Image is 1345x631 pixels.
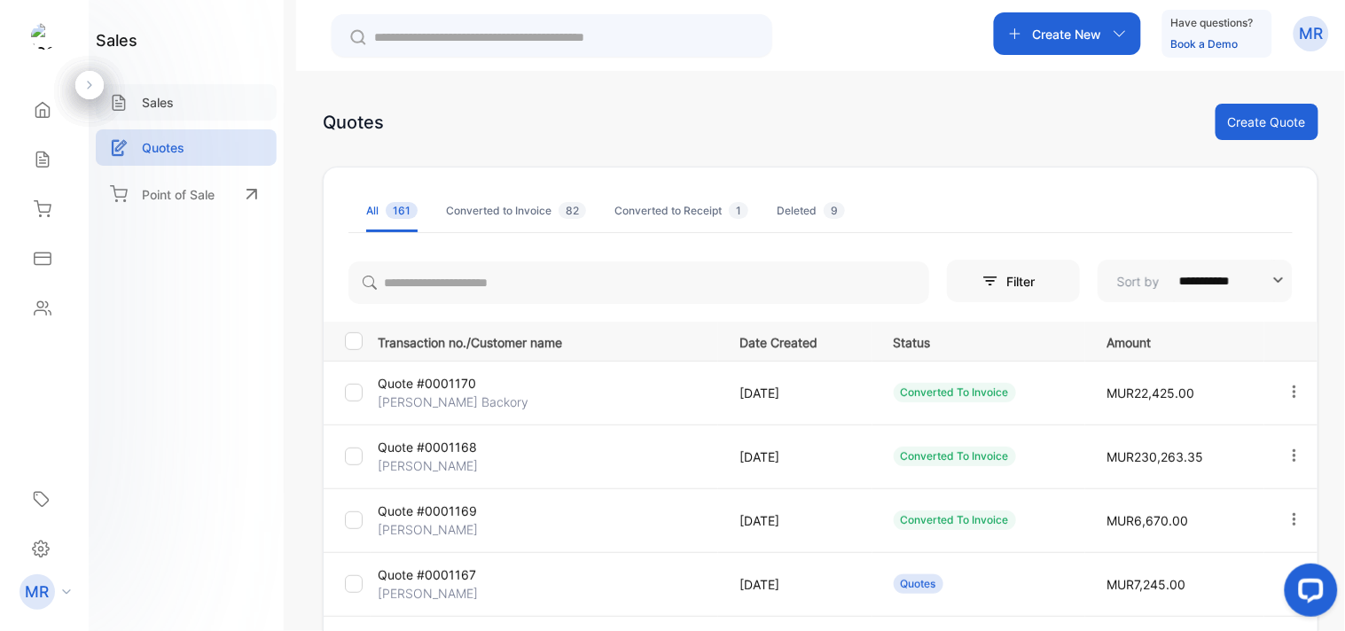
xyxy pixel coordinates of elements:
[31,23,58,50] img: logo
[1106,449,1203,464] span: MUR230,263.35
[378,438,491,456] p: Quote #0001168
[378,393,528,411] p: [PERSON_NAME] Backory
[894,447,1016,466] div: Converted To Invoice
[378,584,491,603] p: [PERSON_NAME]
[1117,272,1160,291] p: Sort by
[894,330,1071,352] p: Status
[894,510,1016,530] div: Converted To Invoice
[1171,14,1254,32] p: Have questions?
[1300,22,1324,45] p: MR
[739,575,856,594] p: [DATE]
[1271,557,1345,631] iframe: LiveChat chat widget
[729,202,748,219] span: 1
[366,203,418,219] div: All
[739,511,856,530] p: [DATE]
[1294,12,1329,55] button: MR
[894,574,943,594] div: Quotes
[739,384,856,402] p: [DATE]
[26,580,50,604] p: MR
[142,185,215,204] p: Point of Sale
[559,202,586,219] span: 82
[96,84,277,121] a: Sales
[1033,25,1102,43] p: Create New
[378,330,717,352] p: Transaction no./Customer name
[1171,37,1239,51] a: Book a Demo
[378,502,491,520] p: Quote #0001169
[824,202,845,219] span: 9
[378,374,491,393] p: Quote #0001170
[614,203,748,219] div: Converted to Receipt
[994,12,1141,55] button: Create New
[1106,330,1249,352] p: Amount
[1106,513,1188,528] span: MUR6,670.00
[386,202,418,219] span: 161
[323,109,384,136] div: Quotes
[739,330,856,352] p: Date Created
[142,93,174,112] p: Sales
[446,203,586,219] div: Converted to Invoice
[1106,577,1185,592] span: MUR7,245.00
[142,138,184,157] p: Quotes
[96,175,277,214] a: Point of Sale
[777,203,845,219] div: Deleted
[1216,104,1318,140] button: Create Quote
[378,456,491,475] p: [PERSON_NAME]
[1098,260,1293,302] button: Sort by
[378,520,491,539] p: [PERSON_NAME]
[1106,386,1194,401] span: MUR22,425.00
[378,565,491,584] p: Quote #0001167
[894,383,1016,402] div: Converted To Invoice
[96,28,137,52] h1: sales
[96,129,277,166] a: Quotes
[739,448,856,466] p: [DATE]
